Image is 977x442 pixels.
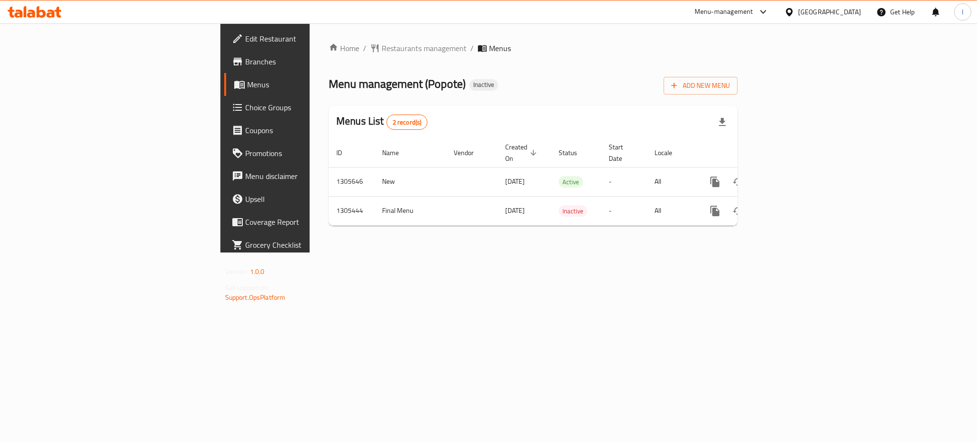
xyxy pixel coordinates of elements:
td: All [647,196,696,225]
div: Export file [711,111,734,134]
span: Status [559,147,590,158]
a: Menu disclaimer [224,165,384,188]
span: Coupons [245,125,376,136]
button: Change Status [727,200,749,222]
a: Support.OpsPlatform [225,291,286,304]
div: Inactive [469,79,498,91]
h2: Menus List [336,114,427,130]
button: Change Status [727,170,749,193]
button: more [704,200,727,222]
span: Coverage Report [245,216,376,228]
td: All [647,167,696,196]
span: Version: [225,265,249,278]
span: Get support on: [225,282,269,294]
a: Edit Restaurant [224,27,384,50]
div: Inactive [559,205,587,217]
div: [GEOGRAPHIC_DATA] [798,7,861,17]
span: Menu management ( Popote ) [329,73,466,95]
button: Add New Menu [664,77,738,95]
a: Upsell [224,188,384,210]
span: Menu disclaimer [245,170,376,182]
div: Total records count [386,115,428,130]
button: more [704,170,727,193]
span: Locale [655,147,685,158]
span: Edit Restaurant [245,33,376,44]
span: I [962,7,963,17]
a: Coverage Report [224,210,384,233]
span: [DATE] [505,204,525,217]
span: Restaurants management [382,42,467,54]
a: Promotions [224,142,384,165]
li: / [470,42,474,54]
span: 1.0.0 [250,265,265,278]
span: Vendor [454,147,486,158]
span: Active [559,177,583,188]
span: Upsell [245,193,376,205]
span: Menus [489,42,511,54]
nav: breadcrumb [329,42,738,54]
span: Promotions [245,147,376,159]
span: Created On [505,141,540,164]
span: Grocery Checklist [245,239,376,251]
td: New [374,167,446,196]
span: ID [336,147,354,158]
span: Menus [247,79,376,90]
a: Restaurants management [370,42,467,54]
div: Active [559,176,583,188]
span: Inactive [559,206,587,217]
span: Start Date [609,141,635,164]
span: Choice Groups [245,102,376,113]
span: Inactive [469,81,498,89]
span: [DATE] [505,175,525,188]
td: - [601,167,647,196]
a: Choice Groups [224,96,384,119]
td: - [601,196,647,225]
span: 2 record(s) [387,118,427,127]
td: Final Menu [374,196,446,225]
div: Menu-management [695,6,753,18]
a: Menus [224,73,384,96]
table: enhanced table [329,138,803,226]
a: Branches [224,50,384,73]
span: Name [382,147,411,158]
a: Grocery Checklist [224,233,384,256]
th: Actions [696,138,803,168]
span: Branches [245,56,376,67]
span: Add New Menu [671,80,730,92]
a: Coupons [224,119,384,142]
